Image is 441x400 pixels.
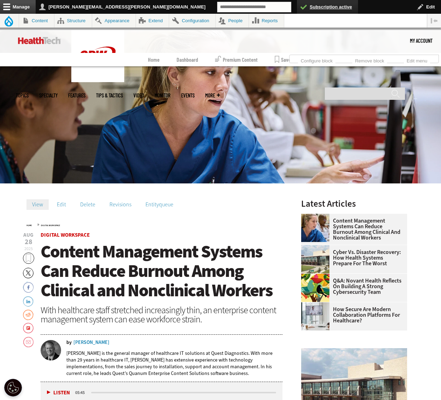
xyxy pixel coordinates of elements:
[155,93,171,98] a: MonITor
[133,93,144,98] a: Video
[249,14,284,28] a: Reports
[301,302,329,331] img: care team speaks with physician over conference call
[140,199,179,210] a: Entityqueue
[169,14,215,28] a: Configuration
[216,14,249,28] a: People
[41,305,283,324] div: With healthcare staff stretched increasingly thin, an enterprise content management system can ea...
[215,53,258,66] a: Premium Content
[301,214,333,219] a: nurses talk in front of desktop computer
[18,37,61,44] img: Home
[4,379,22,396] button: Open Preferences
[41,240,273,302] span: Content Management Systems Can Reduce Burnout Among Clinical and Nonclinical Workers
[92,14,136,28] a: Appearance
[352,56,387,64] a: Remove block
[301,218,403,241] a: Content Management Systems Can Reduce Burnout Among Clinical and Nonclinical Workers
[41,231,90,238] a: Digital Workspace
[51,199,72,210] a: Edit
[410,30,433,51] a: My Account
[4,379,22,396] div: Cookie Settings
[301,274,333,279] a: abstract illustration of a tree
[66,340,72,345] span: by
[275,53,293,66] a: Saved
[47,390,70,395] button: Listen
[298,56,335,64] a: Configure block
[19,14,54,28] a: Content
[301,245,329,273] img: University of Vermont Medical Center’s main campus
[148,53,160,66] a: Home
[41,224,60,227] a: Digital Workspace
[23,238,34,246] span: 28
[301,274,329,302] img: abstract illustration of a tree
[16,93,29,98] span: Topics
[41,340,61,360] img: Jeff Lusby
[410,30,433,51] div: User menu
[66,350,283,377] p: [PERSON_NAME] is the general manager of healthcare IT solutions at Quest Diagnostics. With more t...
[177,53,198,66] a: Dashboard
[404,56,430,64] a: Edit menu
[301,199,407,208] h3: Latest Articles
[136,14,169,28] a: Extend
[54,14,92,28] a: Structure
[39,93,58,98] span: Specialty
[74,389,90,396] div: duration
[104,199,137,210] a: Revisions
[24,246,33,251] span: 2025
[301,249,403,266] a: Cyber vs. Disaster Recovery: How Health Systems Prepare for the Worst
[71,30,124,82] img: Home
[301,214,329,242] img: nurses talk in front of desktop computer
[26,199,49,210] a: View
[301,278,403,295] a: Q&A: Novant Health Reflects on Building a Strong Cybersecurity Team
[181,93,195,98] a: Events
[427,14,441,28] button: Vertical orientation
[26,222,283,227] div: »
[301,302,333,308] a: care team speaks with physician over conference call
[73,340,109,345] a: [PERSON_NAME]
[96,93,123,98] a: Tips & Tactics
[301,307,403,323] a: How Secure Are Modern Collaboration Platforms for Healthcare?
[23,232,34,238] span: Aug
[75,199,101,210] a: Delete
[26,224,32,227] a: Home
[68,93,85,98] a: Features
[205,93,220,98] span: More
[301,245,333,251] a: University of Vermont Medical Center’s main campus
[71,77,124,84] a: CDW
